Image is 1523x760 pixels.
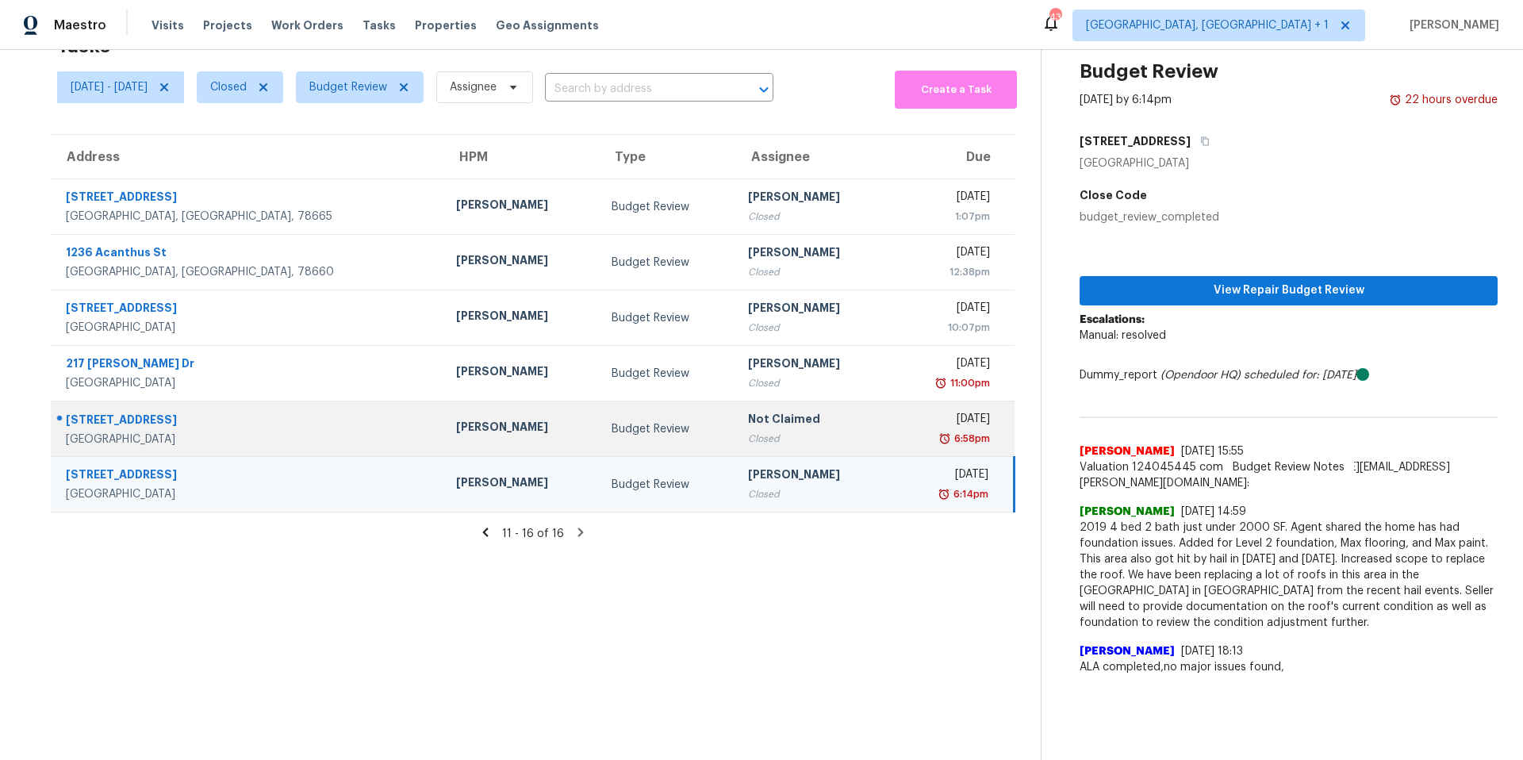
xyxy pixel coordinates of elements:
div: [PERSON_NAME] [456,197,586,217]
div: [GEOGRAPHIC_DATA] [66,432,431,447]
div: [GEOGRAPHIC_DATA] [66,320,431,336]
span: Visits [152,17,184,33]
h2: Budget Review [1080,63,1218,79]
div: [GEOGRAPHIC_DATA] [66,486,431,502]
div: [DATE] [903,411,989,431]
div: Budget Review [612,477,723,493]
span: ALA completed,no major issues found, [1080,659,1498,675]
th: Due [891,135,1014,179]
span: Geo Assignments [496,17,599,33]
div: [DATE] [903,189,989,209]
div: [PERSON_NAME] [456,363,586,383]
span: [PERSON_NAME] [1080,643,1175,659]
h5: [STREET_ADDRESS] [1080,133,1191,149]
div: [PERSON_NAME] [456,474,586,494]
button: Open [753,79,775,101]
span: Projects [203,17,252,33]
span: [PERSON_NAME] [1403,17,1499,33]
div: Dummy_report [1080,367,1498,383]
div: [GEOGRAPHIC_DATA] [66,375,431,391]
div: 6:14pm [950,486,988,502]
span: Assignee [450,79,497,95]
div: Budget Review [612,366,723,382]
span: [DATE] 14:59 [1181,506,1246,517]
div: [PERSON_NAME] [748,244,878,264]
div: 11:00pm [947,375,990,391]
div: [STREET_ADDRESS] [66,466,431,486]
div: [STREET_ADDRESS] [66,189,431,209]
div: [PERSON_NAME] [456,308,586,328]
div: [PERSON_NAME] [456,419,586,439]
button: Copy Address [1191,127,1212,155]
span: 2019 4 bed 2 bath just under 2000 SF. Agent shared the home has had foundation issues. Added for ... [1080,520,1498,631]
i: scheduled for: [DATE] [1244,370,1356,381]
div: Closed [748,320,878,336]
th: HPM [443,135,599,179]
b: Escalations: [1080,314,1145,325]
div: [GEOGRAPHIC_DATA], [GEOGRAPHIC_DATA], 78660 [66,264,431,280]
div: 217 [PERSON_NAME] Dr [66,355,431,375]
div: [GEOGRAPHIC_DATA] [1080,155,1498,171]
div: Closed [748,209,878,225]
div: Closed [748,264,878,280]
div: 6:58pm [951,431,990,447]
img: Overdue Alarm Icon [1389,92,1402,108]
div: Closed [748,431,878,447]
span: Maestro [54,17,106,33]
div: 22 hours overdue [1402,92,1498,108]
div: [PERSON_NAME] [748,189,878,209]
span: Tasks [363,20,396,31]
img: Overdue Alarm Icon [934,375,947,391]
div: 1236 Acanthus St [66,244,431,264]
span: Closed [210,79,247,95]
div: Closed [748,375,878,391]
div: 1:07pm [903,209,989,225]
div: [PERSON_NAME] [748,300,878,320]
div: 43 [1049,10,1061,25]
span: [PERSON_NAME] [1080,504,1175,520]
span: [PERSON_NAME] [1080,443,1175,459]
span: [DATE] 15:55 [1181,446,1244,457]
div: [STREET_ADDRESS] [66,412,431,432]
span: Properties [415,17,477,33]
div: [DATE] by 6:14pm [1080,92,1172,108]
img: Overdue Alarm Icon [938,431,951,447]
input: Search by address [545,77,729,102]
div: budget_review_completed [1080,209,1498,225]
h2: Tasks [57,38,110,54]
div: Not Claimed [748,411,878,431]
span: View Repair Budget Review [1092,281,1485,301]
h5: Close Code [1080,187,1498,203]
span: [GEOGRAPHIC_DATA], [GEOGRAPHIC_DATA] + 1 [1086,17,1329,33]
span: Work Orders [271,17,343,33]
span: Valuation 124045445 completed by [PERSON_NAME][EMAIL_ADDRESS][PERSON_NAME][DOMAIN_NAME]: [1080,459,1498,491]
div: Budget Review [612,421,723,437]
img: Overdue Alarm Icon [938,486,950,502]
div: [DATE] [903,244,989,264]
div: Closed [748,486,878,502]
span: 11 - 16 of 16 [502,528,564,539]
div: [GEOGRAPHIC_DATA], [GEOGRAPHIC_DATA], 78665 [66,209,431,225]
div: 10:07pm [903,320,989,336]
div: [PERSON_NAME] [748,355,878,375]
span: Create a Task [903,81,1009,99]
th: Type [599,135,735,179]
th: Address [51,135,443,179]
span: Budget Review [309,79,387,95]
button: Create a Task [895,71,1017,109]
div: [PERSON_NAME] [748,466,878,486]
span: Budget Review Notes [1223,459,1354,475]
div: [PERSON_NAME] [456,252,586,272]
div: Budget Review [612,310,723,326]
div: [DATE] [903,300,989,320]
span: [DATE] - [DATE] [71,79,148,95]
span: Manual: resolved [1080,330,1166,341]
span: [DATE] 18:13 [1181,646,1243,657]
div: Budget Review [612,199,723,215]
div: [STREET_ADDRESS] [66,300,431,320]
div: Budget Review [612,255,723,271]
div: 12:38pm [903,264,989,280]
i: (Opendoor HQ) [1160,370,1241,381]
button: View Repair Budget Review [1080,276,1498,305]
div: [DATE] [903,355,989,375]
